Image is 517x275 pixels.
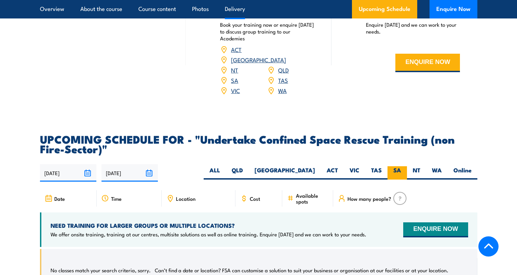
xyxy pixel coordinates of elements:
label: NT [407,166,426,180]
a: ACT [231,45,242,53]
label: ACT [321,166,344,180]
p: Enquire [DATE] and we can work to your needs. [366,21,460,35]
input: To date [101,164,158,182]
button: ENQUIRE NOW [395,54,460,72]
a: [GEOGRAPHIC_DATA] [231,55,286,64]
h4: NEED TRAINING FOR LARGER GROUPS OR MULTIPLE LOCATIONS? [51,222,366,229]
a: NT [231,66,238,74]
label: WA [426,166,448,180]
label: [GEOGRAPHIC_DATA] [249,166,321,180]
a: VIC [231,86,240,94]
input: From date [40,164,96,182]
label: ALL [204,166,226,180]
button: ENQUIRE NOW [403,222,468,237]
label: SA [387,166,407,180]
label: QLD [226,166,249,180]
span: Location [176,196,195,201]
label: TAS [365,166,387,180]
span: Date [54,196,65,201]
label: VIC [344,166,365,180]
p: No classes match your search criteria, sorry. [51,267,151,274]
a: QLD [278,66,289,74]
p: Book your training now or enquire [DATE] to discuss group training to our Academies [220,21,314,42]
span: Available spots [296,193,328,204]
p: We offer onsite training, training at our centres, multisite solutions as well as online training... [51,231,366,238]
label: Online [448,166,477,180]
p: Can’t find a date or location? FSA can customise a solution to suit your business or organisation... [155,267,448,274]
span: How many people? [348,196,391,201]
a: TAS [278,76,288,84]
a: SA [231,76,238,84]
span: Cost [250,196,260,201]
a: WA [278,86,287,94]
span: Time [111,196,122,201]
h2: UPCOMING SCHEDULE FOR - "Undertake Confined Space Rescue Training (non Fire-Sector)" [40,134,477,153]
